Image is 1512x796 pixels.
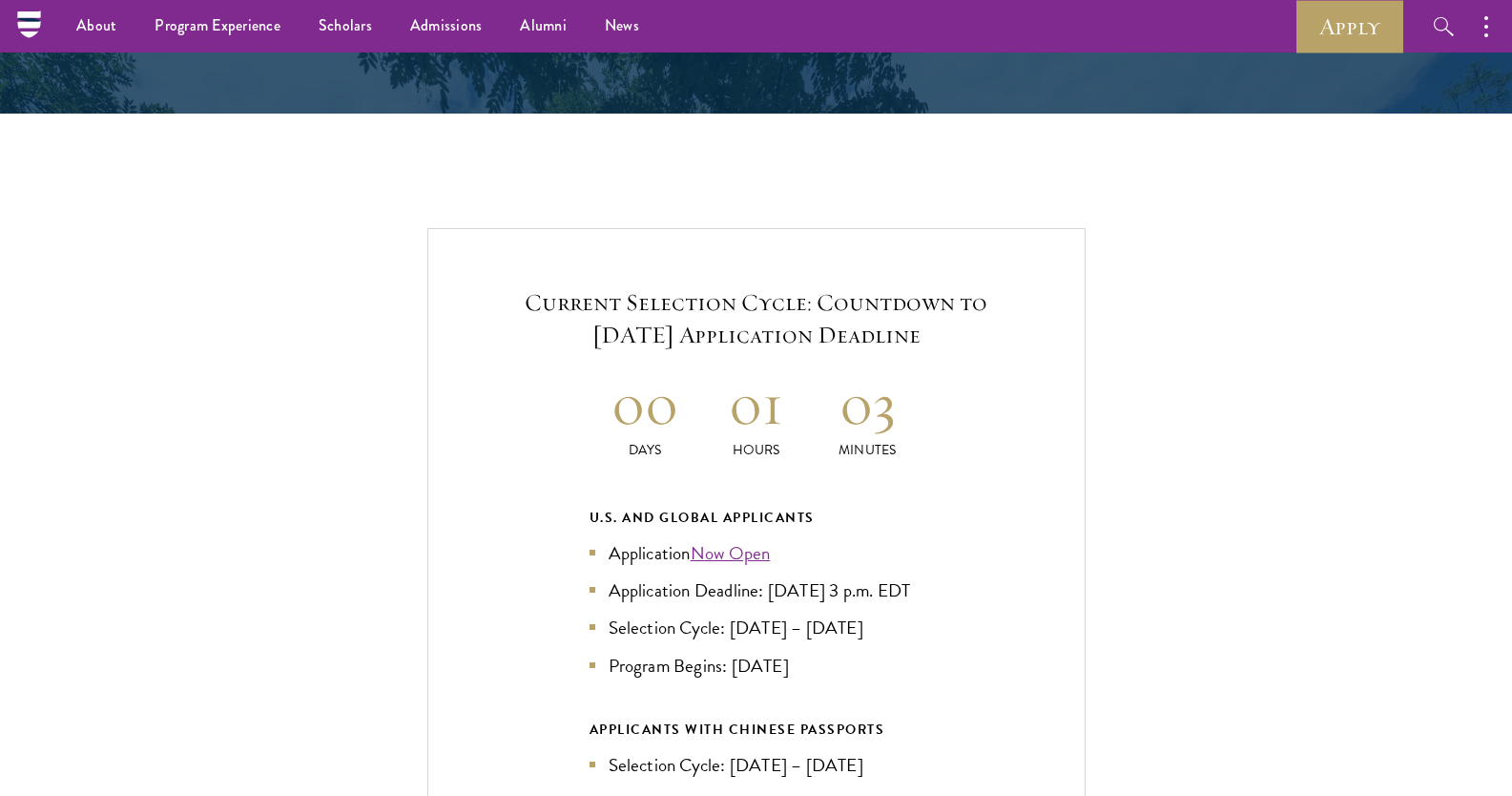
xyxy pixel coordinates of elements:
li: Selection Cycle: [DATE] – [DATE] [590,751,923,779]
li: Program Begins: [DATE] [590,652,923,680]
h2: 00 [590,368,701,440]
li: Selection Cycle: [DATE] – [DATE] [590,614,923,641]
a: Now Open [691,539,771,567]
p: Hours [700,440,812,460]
li: Application Deadline: [DATE] 3 p.m. EDT [590,576,923,604]
li: Application [590,539,923,567]
h2: 03 [812,368,923,440]
p: Days [590,440,701,460]
div: U.S. and Global Applicants [590,506,923,530]
h5: Current Selection Cycle: Countdown to [DATE] Application Deadline [486,286,1027,351]
div: APPLICANTS WITH CHINESE PASSPORTS [590,718,923,742]
h2: 01 [700,368,812,440]
p: Minutes [812,440,923,460]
